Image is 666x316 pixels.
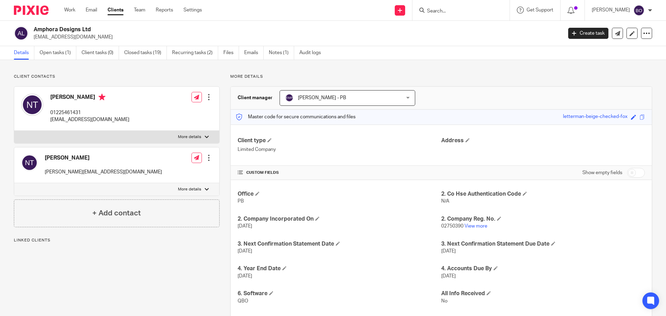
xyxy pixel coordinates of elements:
[441,290,645,297] h4: All Info Received
[14,46,34,60] a: Details
[156,7,173,14] a: Reports
[34,34,558,41] p: [EMAIL_ADDRESS][DOMAIN_NAME]
[563,113,627,121] div: letterman-beige-checked-fox
[14,6,49,15] img: Pixie
[238,170,441,176] h4: CUSTOM FIELDS
[40,46,76,60] a: Open tasks (1)
[45,169,162,176] p: [PERSON_NAME][EMAIL_ADDRESS][DOMAIN_NAME]
[238,199,244,204] span: PB
[238,224,252,229] span: [DATE]
[426,8,489,15] input: Search
[108,7,123,14] a: Clients
[230,74,652,79] p: More details
[441,265,645,272] h4: 4. Accounts Due By
[223,46,239,60] a: Files
[99,94,105,101] i: Primary
[86,7,97,14] a: Email
[238,146,441,153] p: Limited Company
[238,299,248,304] span: QBO
[441,299,447,304] span: No
[21,94,43,116] img: svg%3E
[178,134,201,140] p: More details
[441,215,645,223] h4: 2. Company Reg. No.
[238,137,441,144] h4: Client type
[592,7,630,14] p: [PERSON_NAME]
[285,94,293,102] img: svg%3E
[124,46,167,60] a: Closed tasks (19)
[464,224,487,229] a: View more
[238,94,273,101] h3: Client manager
[441,190,645,198] h4: 2. Co Hse Authentication Code
[238,290,441,297] h4: 6. Software
[238,190,441,198] h4: Office
[441,249,456,254] span: [DATE]
[45,154,162,162] h4: [PERSON_NAME]
[633,5,644,16] img: svg%3E
[238,265,441,272] h4: 4. Year End Date
[299,46,326,60] a: Audit logs
[269,46,294,60] a: Notes (1)
[183,7,202,14] a: Settings
[34,26,453,33] h2: Amphora Designs Ltd
[441,224,463,229] span: 02750390
[50,109,129,116] p: 01225461431
[244,46,264,60] a: Emails
[92,208,141,219] h4: + Add contact
[441,240,645,248] h4: 3. Next Confirmation Statement Due Date
[441,137,645,144] h4: Address
[527,8,553,12] span: Get Support
[238,274,252,279] span: [DATE]
[582,169,622,176] label: Show empty fields
[441,274,456,279] span: [DATE]
[238,249,252,254] span: [DATE]
[82,46,119,60] a: Client tasks (0)
[14,26,28,41] img: svg%3E
[178,187,201,192] p: More details
[14,74,220,79] p: Client contacts
[236,113,356,120] p: Master code for secure communications and files
[238,240,441,248] h4: 3. Next Confirmation Statement Date
[50,116,129,123] p: [EMAIL_ADDRESS][DOMAIN_NAME]
[238,215,441,223] h4: 2. Company Incorporated On
[14,238,220,243] p: Linked clients
[64,7,75,14] a: Work
[441,199,449,204] span: N/A
[172,46,218,60] a: Recurring tasks (2)
[134,7,145,14] a: Team
[298,95,346,100] span: [PERSON_NAME] - PB
[568,28,608,39] a: Create task
[50,94,129,102] h4: [PERSON_NAME]
[21,154,38,171] img: svg%3E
